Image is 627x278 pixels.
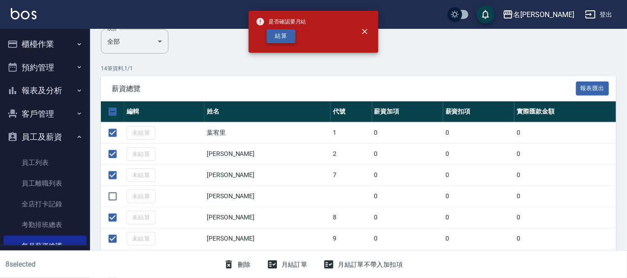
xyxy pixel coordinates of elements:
[443,122,514,143] td: 0
[101,29,168,54] div: 全部
[576,82,609,96] button: 報表匯出
[372,249,443,270] td: 0
[4,102,86,126] button: 客戶管理
[372,186,443,207] td: 0
[101,64,616,73] p: 14 筆資料, 1 / 1
[4,32,86,56] button: 櫃檯作業
[514,143,616,164] td: 0
[514,186,616,207] td: 0
[4,214,86,235] a: 考勤排班總表
[514,249,616,270] td: 0
[267,29,295,43] button: 結算
[5,259,211,270] h6: 8 selected
[443,164,514,186] td: 0
[443,101,514,123] th: 薪資扣項
[4,152,86,173] a: 員工列表
[204,143,331,164] td: [PERSON_NAME]
[576,84,609,92] a: 報表匯出
[372,164,443,186] td: 0
[112,84,576,93] span: 薪資總覽
[477,5,495,23] button: save
[204,164,331,186] td: [PERSON_NAME]
[443,207,514,228] td: 0
[204,249,331,270] td: [PERSON_NAME]
[513,9,574,20] div: 名[PERSON_NAME]
[4,236,86,256] a: 每月薪資維護
[331,228,372,249] td: 9
[204,186,331,207] td: [PERSON_NAME]
[4,56,86,79] button: 預約管理
[204,228,331,249] td: [PERSON_NAME]
[372,122,443,143] td: 0
[355,22,375,41] button: close
[443,186,514,207] td: 0
[514,207,616,228] td: 0
[443,249,514,270] td: 0
[331,101,372,123] th: 代號
[514,122,616,143] td: 0
[204,122,331,143] td: 葉宥里
[372,143,443,164] td: 0
[499,5,578,24] button: 名[PERSON_NAME]
[331,249,372,270] td: 11
[204,207,331,228] td: [PERSON_NAME]
[372,207,443,228] td: 0
[4,173,86,194] a: 員工離職列表
[4,194,86,214] a: 全店打卡記錄
[256,17,306,26] span: 是否確認要月結
[443,143,514,164] td: 0
[4,125,86,149] button: 員工及薪資
[11,8,36,19] img: Logo
[204,101,331,123] th: 姓名
[331,164,372,186] td: 7
[372,228,443,249] td: 0
[514,228,616,249] td: 0
[4,79,86,102] button: 報表及分析
[331,143,372,164] td: 2
[372,101,443,123] th: 薪資加項
[582,6,616,23] button: 登出
[124,101,204,123] th: 編輯
[220,256,254,273] button: 刪除
[331,122,372,143] td: 1
[331,207,372,228] td: 8
[443,228,514,249] td: 0
[514,164,616,186] td: 0
[514,101,616,123] th: 實際匯款金額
